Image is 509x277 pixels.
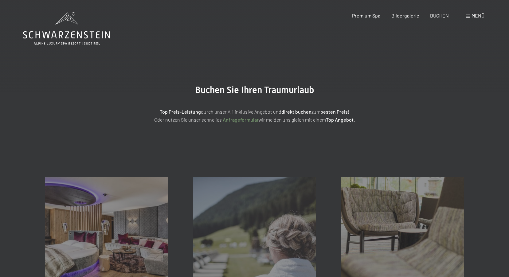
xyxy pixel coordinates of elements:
[223,117,259,123] a: Anfrageformular
[320,109,348,115] strong: besten Preis
[391,13,419,18] a: Bildergalerie
[195,84,314,95] span: Buchen Sie Ihren Traumurlaub
[430,13,449,18] a: BUCHEN
[472,13,484,18] span: Menü
[101,108,408,123] p: durch unser All-inklusive Angebot und zum ! Oder nutzen Sie unser schnelles wir melden uns gleich...
[281,109,311,115] strong: direkt buchen
[160,109,201,115] strong: Top Preis-Leistung
[352,13,380,18] a: Premium Spa
[326,117,355,123] strong: Top Angebot.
